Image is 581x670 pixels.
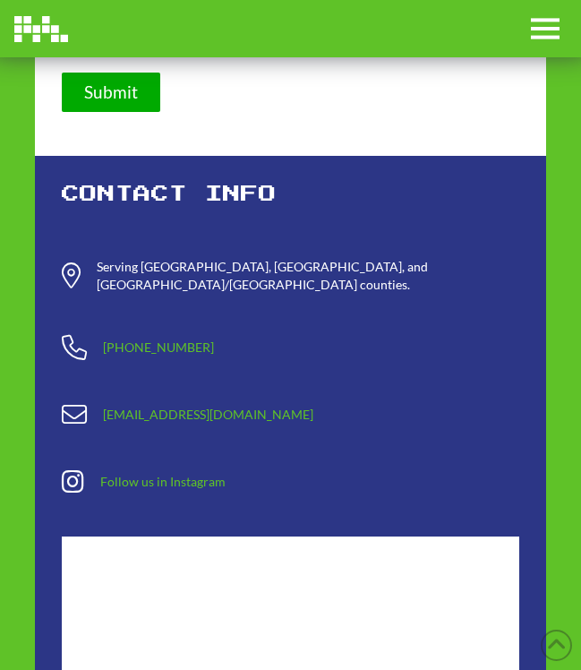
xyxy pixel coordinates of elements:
[62,183,519,207] h2: Contact Info
[524,7,567,50] div: Toggle Off Canvas Content
[62,73,160,113] input: Submit
[103,407,313,422] a: [EMAIL_ADDRESS][DOMAIN_NAME]
[14,16,68,42] img: Image
[103,339,214,355] a: [PHONE_NUMBER]
[100,474,226,489] a: Follow us in Instagram
[541,630,572,661] a: Back to Top
[97,258,519,293] div: Serving [GEOGRAPHIC_DATA], [GEOGRAPHIC_DATA], and [GEOGRAPHIC_DATA]/[GEOGRAPHIC_DATA] counties.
